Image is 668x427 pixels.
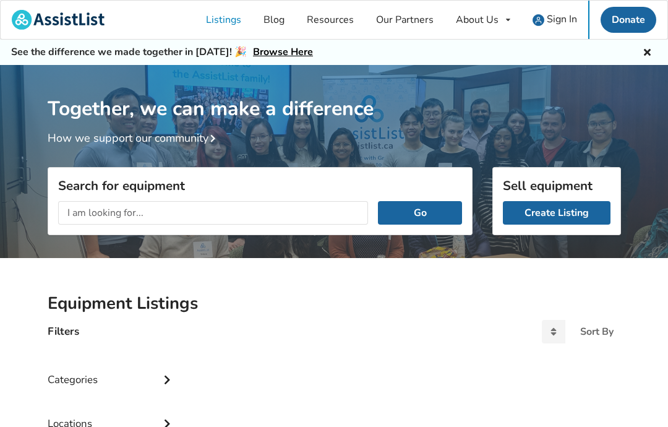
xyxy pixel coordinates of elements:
input: I am looking for... [58,201,369,225]
div: About Us [456,15,499,25]
a: Our Partners [365,1,445,39]
a: Create Listing [503,201,610,225]
a: Blog [252,1,296,39]
h3: Search for equipment [58,178,462,194]
img: assistlist-logo [12,10,105,30]
a: Resources [296,1,365,39]
h3: Sell equipment [503,178,610,194]
a: Donate [601,7,656,33]
h2: Equipment Listings [48,293,621,314]
h4: Filters [48,324,79,339]
h1: Together, we can make a difference [48,65,621,121]
a: Browse Here [253,45,313,59]
a: Listings [195,1,252,39]
div: Sort By [580,327,614,337]
button: Go [378,201,461,225]
div: Categories [48,348,176,392]
img: user icon [533,14,544,26]
a: How we support our community [48,131,221,145]
span: Sign In [547,12,577,26]
h5: See the difference we made together in [DATE]! 🎉 [11,46,313,59]
a: user icon Sign In [521,1,588,39]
